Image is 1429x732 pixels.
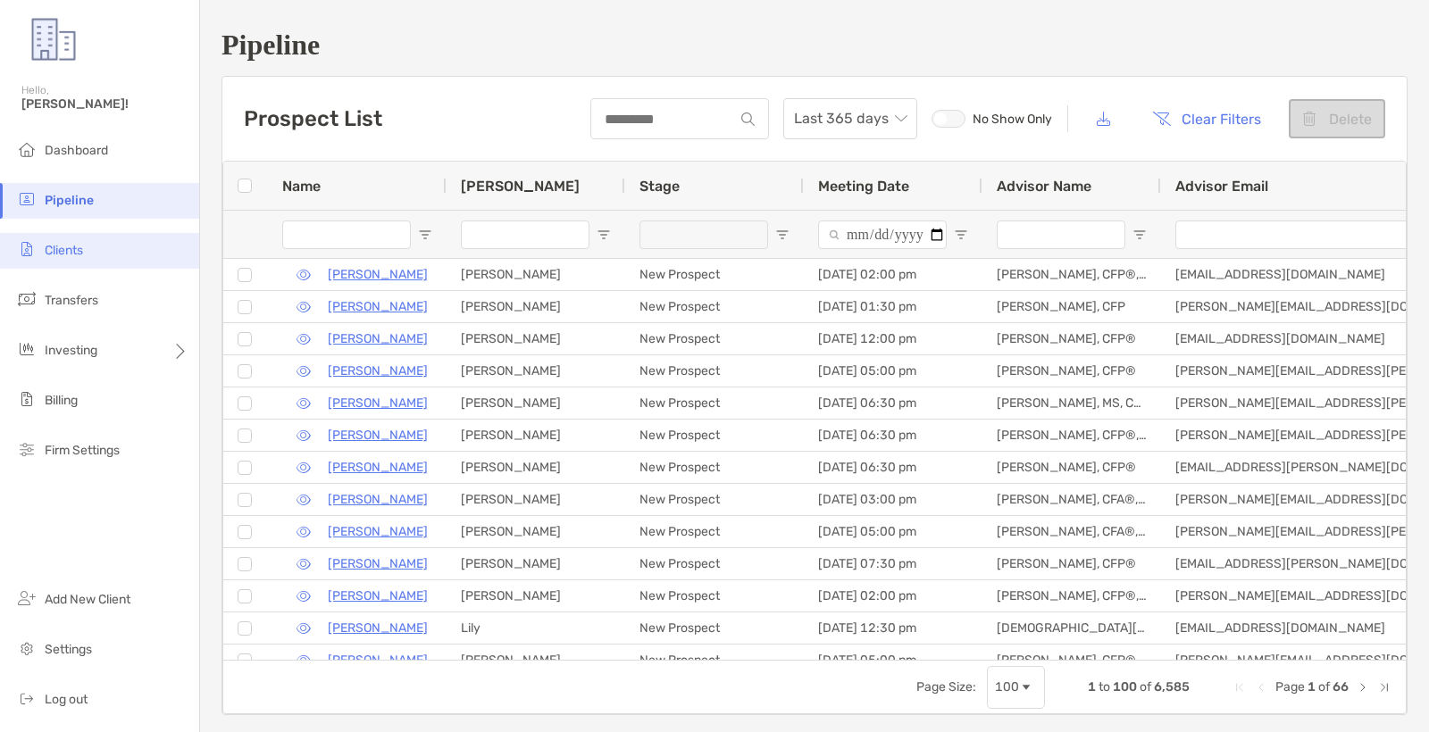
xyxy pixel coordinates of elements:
span: 100 [1113,679,1137,695]
button: Open Filter Menu [954,228,968,242]
div: [DEMOGRAPHIC_DATA][PERSON_NAME], CFP® [982,612,1161,644]
div: [DATE] 05:00 pm [804,355,982,387]
div: [PERSON_NAME] [447,645,625,676]
div: [PERSON_NAME] [447,387,625,419]
a: [PERSON_NAME] [328,392,428,414]
button: Clear Filters [1139,99,1274,138]
div: [PERSON_NAME], CFP® [982,452,1161,483]
span: Name [282,178,321,195]
span: 1 [1308,679,1316,695]
a: [PERSON_NAME] [328,649,428,671]
span: 1 [1088,679,1096,695]
div: New Prospect [625,612,804,644]
div: [PERSON_NAME] [447,548,625,579]
label: No Show Only [932,110,1053,128]
span: Dashboard [45,143,108,158]
div: New Prospect [625,516,804,547]
span: Billing [45,393,78,408]
span: Investing [45,343,97,358]
div: [PERSON_NAME] [447,323,625,354]
div: [PERSON_NAME], MS, CFP® [982,387,1161,419]
div: New Prospect [625,452,804,483]
input: Meeting Date Filter Input [818,220,947,249]
button: Open Filter Menu [775,228,790,242]
div: [PERSON_NAME], CFP® [982,323,1161,354]
span: Advisor Name [997,178,1091,195]
div: [PERSON_NAME] [447,580,625,611]
a: [PERSON_NAME] [328,520,428,543]
div: Lily [447,612,625,644]
div: [DATE] 02:00 pm [804,580,982,611]
span: Meeting Date [818,178,909,195]
img: settings icon [16,637,38,659]
div: [PERSON_NAME], CFP®, CDFA® [982,580,1161,611]
a: [PERSON_NAME] [328,328,428,350]
input: Name Filter Input [282,220,411,249]
span: Firm Settings [45,443,120,458]
img: Zoe Logo [21,7,86,71]
img: dashboard icon [16,138,38,160]
div: [PERSON_NAME] [447,484,625,515]
span: Last 365 days [794,99,907,138]
span: of [1140,679,1151,695]
div: [PERSON_NAME] [447,452,625,483]
span: Log out [45,692,88,707]
a: [PERSON_NAME] [328,456,428,478]
button: Open Filter Menu [1132,228,1147,242]
a: [PERSON_NAME] [328,617,428,639]
div: First Page [1233,680,1247,695]
div: New Prospect [625,548,804,579]
div: New Prospect [625,387,804,419]
div: [PERSON_NAME], CFP [982,291,1161,322]
div: [PERSON_NAME], CFP® [982,355,1161,387]
div: New Prospect [625,355,804,387]
a: [PERSON_NAME] [328,424,428,446]
img: transfers icon [16,288,38,310]
span: to [1099,679,1110,695]
span: Advisor Email [1175,178,1268,195]
img: add_new_client icon [16,587,38,609]
div: [DATE] 05:00 pm [804,645,982,676]
div: [PERSON_NAME] [447,291,625,322]
div: Page Size [987,666,1045,709]
div: [PERSON_NAME] [447,420,625,451]
div: [DATE] 01:30 pm [804,291,982,322]
div: New Prospect [625,420,804,451]
button: Open Filter Menu [597,228,611,242]
div: Last Page [1377,680,1391,695]
a: [PERSON_NAME] [328,488,428,511]
img: clients icon [16,238,38,260]
img: billing icon [16,388,38,410]
div: [PERSON_NAME], CFP® [982,548,1161,579]
span: Clients [45,243,83,258]
a: [PERSON_NAME] [328,263,428,286]
p: [PERSON_NAME] [328,360,428,382]
div: [PERSON_NAME] [447,259,625,290]
div: New Prospect [625,323,804,354]
div: New Prospect [625,259,804,290]
div: [DATE] 02:00 pm [804,259,982,290]
img: input icon [741,112,755,126]
div: [DATE] 06:30 pm [804,452,982,483]
div: [DATE] 12:30 pm [804,612,982,644]
h3: Prospect List [244,106,382,131]
h1: Pipeline [221,29,1408,62]
p: [PERSON_NAME] [328,295,428,318]
img: firm-settings icon [16,438,38,460]
span: Stage [639,178,680,195]
div: [PERSON_NAME], CFP®, CFA® [982,259,1161,290]
div: [PERSON_NAME], CFP® [982,645,1161,676]
div: New Prospect [625,291,804,322]
span: Add New Client [45,592,130,607]
div: [PERSON_NAME], CFA®, CEPA® [982,484,1161,515]
span: [PERSON_NAME]! [21,96,188,112]
div: [PERSON_NAME] [447,516,625,547]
